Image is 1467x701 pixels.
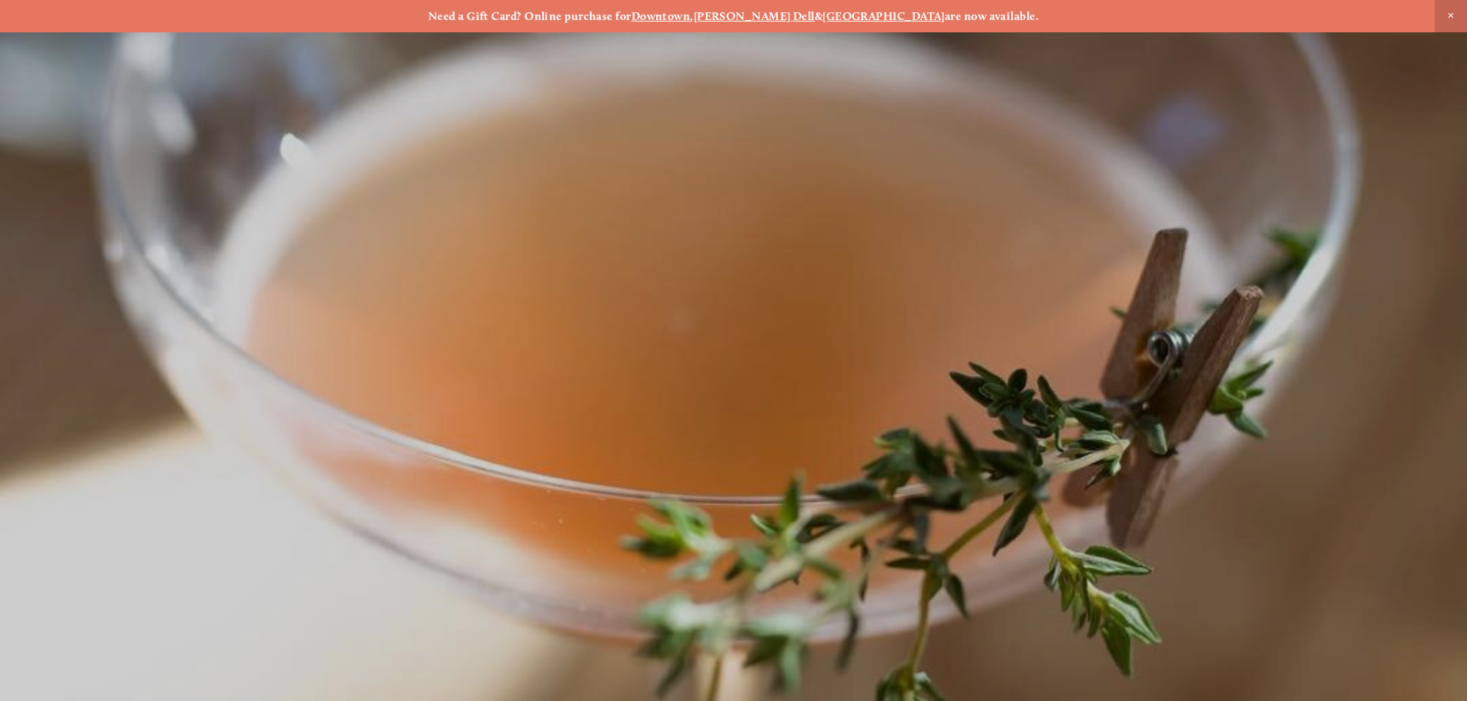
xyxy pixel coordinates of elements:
strong: are now available. [945,9,1039,23]
strong: , [690,9,693,23]
strong: Need a Gift Card? Online purchase for [428,9,631,23]
strong: & [815,9,822,23]
a: [PERSON_NAME] Dell [694,9,815,23]
a: Downtown [631,9,691,23]
a: [GEOGRAPHIC_DATA] [822,9,945,23]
